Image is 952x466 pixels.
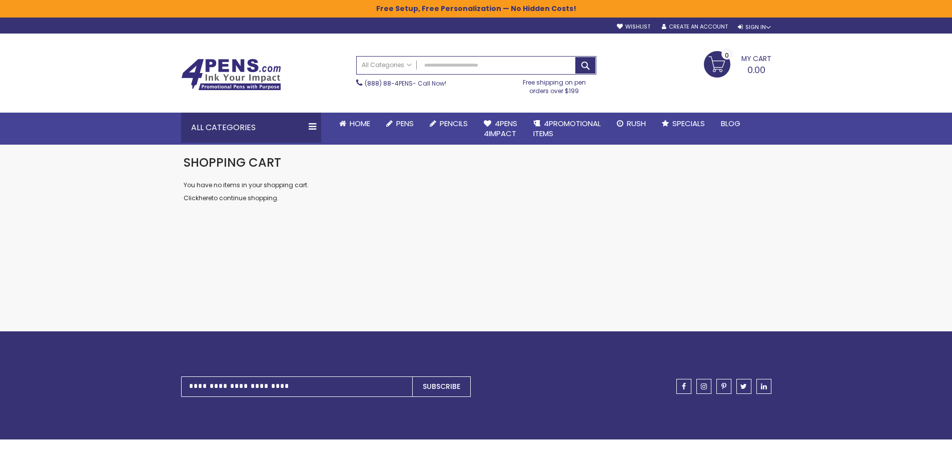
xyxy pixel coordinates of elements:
span: twitter [740,383,747,390]
a: instagram [696,379,711,394]
span: facebook [682,383,686,390]
a: here [199,194,212,202]
iframe: Google Customer Reviews [869,439,952,466]
span: 4PROMOTIONAL ITEMS [533,118,601,139]
a: pinterest [716,379,731,394]
a: Specials [654,113,713,135]
a: facebook [676,379,691,394]
a: (888) 88-4PENS [365,79,413,88]
span: - Call Now! [365,79,446,88]
span: Pencils [440,118,468,129]
a: All Categories [357,57,417,73]
a: twitter [736,379,751,394]
a: Pencils [422,113,476,135]
span: linkedin [761,383,767,390]
span: Blog [721,118,740,129]
img: 4Pens Custom Pens and Promotional Products [181,59,281,91]
span: All Categories [362,61,412,69]
div: All Categories [181,113,321,143]
a: 4Pens4impact [476,113,525,145]
span: Rush [627,118,646,129]
span: 4Pens 4impact [484,118,517,139]
div: Free shipping on pen orders over $199 [512,75,596,95]
a: Blog [713,113,748,135]
a: Home [331,113,378,135]
span: pinterest [721,383,726,390]
a: 4PROMOTIONALITEMS [525,113,609,145]
a: Wishlist [617,23,650,31]
span: instagram [701,383,707,390]
div: Sign In [738,24,771,31]
span: Shopping Cart [184,154,281,171]
span: 0.00 [747,64,765,76]
span: Pens [396,118,414,129]
a: Pens [378,113,422,135]
a: linkedin [756,379,771,394]
a: Rush [609,113,654,135]
a: 0.00 0 [704,51,771,76]
a: Create an Account [662,23,728,31]
p: Click to continue shopping. [184,194,769,202]
span: 0 [725,51,729,60]
p: You have no items in your shopping cart. [184,181,769,189]
span: Subscribe [423,381,460,391]
button: Subscribe [412,376,471,397]
span: Specials [672,118,705,129]
span: Home [350,118,370,129]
